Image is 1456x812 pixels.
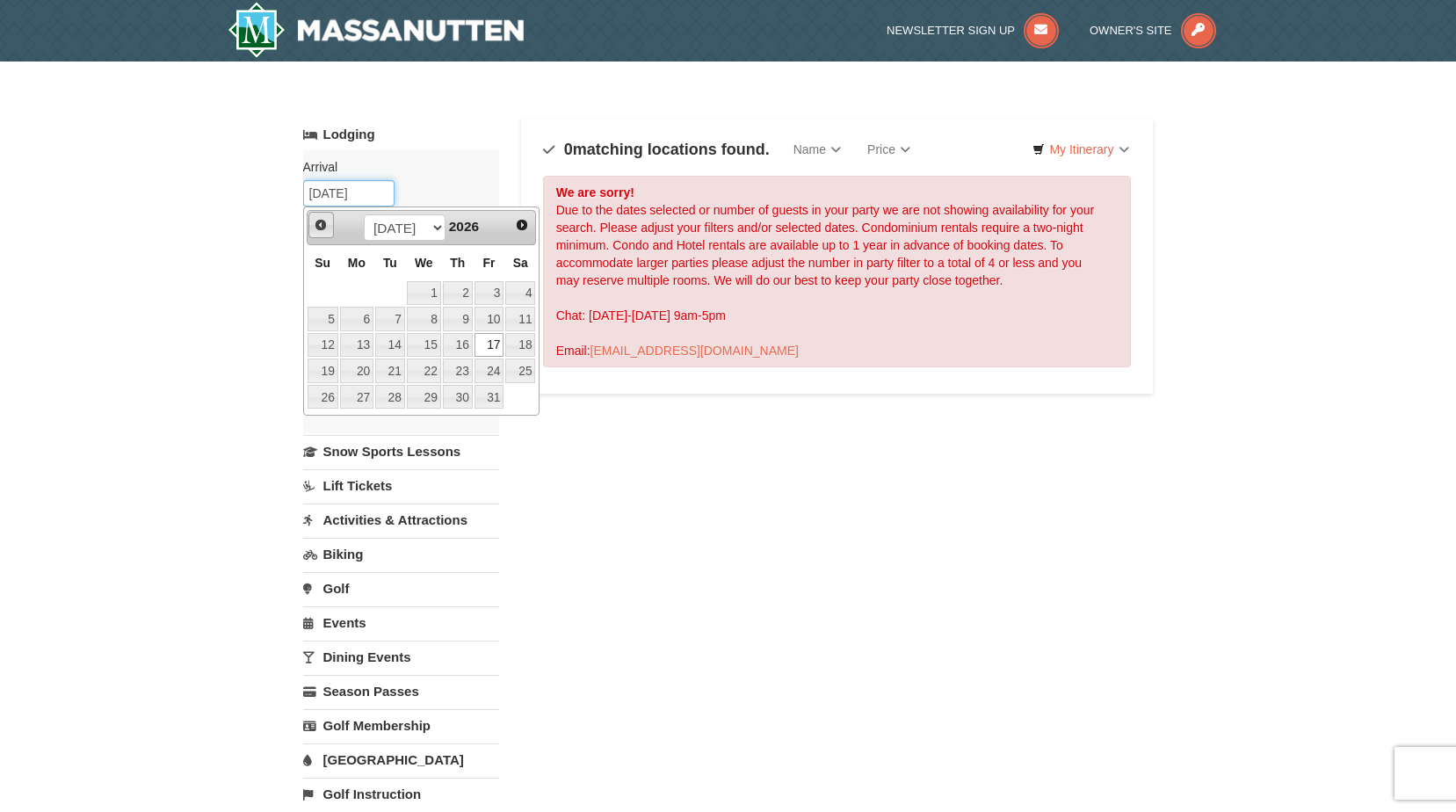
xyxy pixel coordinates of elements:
[543,176,1132,367] div: Due to the dates selected or number of guests in your party we are not showing availability for y...
[474,333,504,358] a: 17
[474,281,504,306] a: 3
[303,709,499,742] a: Golf Membership
[407,333,441,358] a: 15
[407,281,441,306] a: 1
[443,281,473,306] a: 2
[474,307,504,331] a: 10
[449,219,479,234] span: 2026
[415,256,433,270] span: Wednesday
[303,435,499,468] a: Snow Sports Lessons
[780,132,854,167] a: Name
[340,359,373,383] a: 20
[315,256,330,270] span: Sunday
[450,256,465,270] span: Thursday
[314,218,328,232] span: Prev
[505,333,535,358] a: 18
[443,307,473,331] a: 9
[474,385,504,410] a: 31
[303,778,499,810] a: Golf Instruction
[303,504,499,536] a: Activities & Attractions
[340,385,373,410] a: 27
[443,359,473,383] a: 23
[505,359,535,383] a: 25
[303,641,499,673] a: Dining Events
[308,359,338,383] a: 19
[505,281,535,306] a: 4
[407,307,441,331] a: 8
[564,141,573,158] span: 0
[510,213,534,237] a: Next
[383,256,397,270] span: Tuesday
[887,24,1015,37] span: Newsletter Sign Up
[515,218,529,232] span: Next
[303,606,499,639] a: Events
[303,675,499,707] a: Season Passes
[303,469,499,502] a: Lift Tickets
[1021,136,1140,163] a: My Itinerary
[348,256,366,270] span: Monday
[340,307,373,331] a: 6
[228,2,525,58] img: Massanutten Resort Logo
[483,256,496,270] span: Friday
[375,307,405,331] a: 7
[590,344,799,358] a: [EMAIL_ADDRESS][DOMAIN_NAME]
[474,359,504,383] a: 24
[303,538,499,570] a: Biking
[1090,24,1172,37] span: Owner's Site
[308,212,335,238] a: Prev
[308,385,338,410] a: 26
[887,24,1059,37] a: Newsletter Sign Up
[854,132,924,167] a: Price
[375,385,405,410] a: 28
[303,119,499,150] a: Lodging
[407,359,441,383] a: 22
[308,307,338,331] a: 5
[375,359,405,383] a: 21
[303,743,499,776] a: [GEOGRAPHIC_DATA]
[513,256,528,270] span: Saturday
[303,158,486,176] label: Arrival
[375,333,405,358] a: 14
[556,185,634,199] strong: We are sorry!
[1090,24,1216,37] a: Owner's Site
[543,141,770,158] h4: matching locations found.
[340,333,373,358] a: 13
[443,333,473,358] a: 16
[407,385,441,410] a: 29
[228,2,525,58] a: Massanutten Resort
[443,385,473,410] a: 30
[303,572,499,605] a: Golf
[308,333,338,358] a: 12
[505,307,535,331] a: 11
